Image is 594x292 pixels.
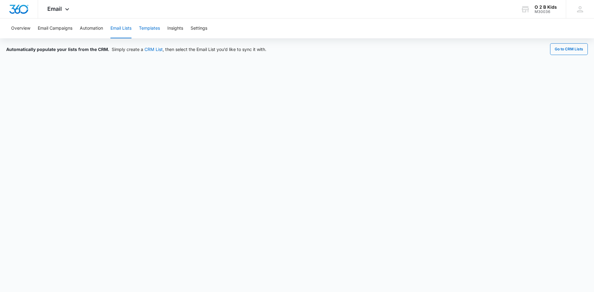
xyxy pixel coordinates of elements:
span: Email [47,6,62,12]
button: Templates [139,19,160,38]
button: Settings [191,19,207,38]
button: Overview [11,19,30,38]
button: Email Lists [110,19,131,38]
button: Email Campaigns [38,19,72,38]
button: Go to CRM Lists [550,43,588,55]
div: account id [535,10,557,14]
a: CRM List [144,47,163,52]
div: Simply create a , then select the Email List you’d like to sync it with. [6,46,266,53]
span: Automatically populate your lists from the CRM. [6,47,109,52]
button: Automation [80,19,103,38]
div: account name [535,5,557,10]
button: Insights [167,19,183,38]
